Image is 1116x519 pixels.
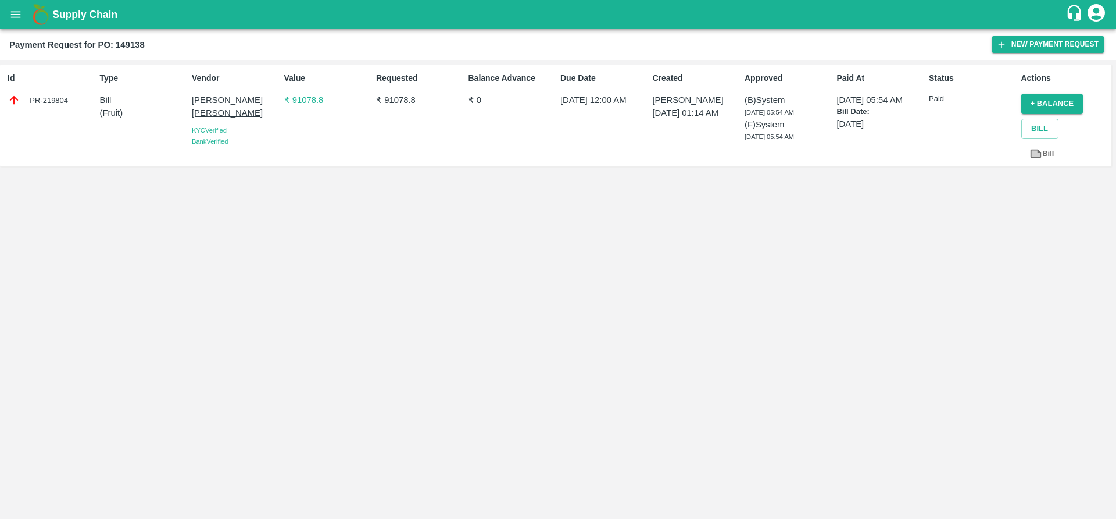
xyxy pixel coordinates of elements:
p: Paid [929,94,1016,105]
p: Vendor [192,72,279,84]
p: [DATE] 12:00 AM [560,94,648,106]
span: Bank Verified [192,138,228,145]
div: customer-support [1065,4,1086,25]
p: Value [284,72,371,84]
p: Created [653,72,740,84]
p: Due Date [560,72,648,84]
button: New Payment Request [992,36,1104,53]
b: Payment Request for PO: 149138 [9,40,145,49]
p: ( Fruit ) [100,106,187,119]
a: Bill [1021,144,1063,164]
span: KYC Verified [192,127,227,134]
p: [PERSON_NAME] [653,94,740,106]
p: Bill [100,94,187,106]
p: ₹ 91078.8 [284,94,371,106]
p: Paid At [837,72,924,84]
p: [PERSON_NAME] [PERSON_NAME] [192,94,279,120]
span: [DATE] 05:54 AM [745,109,794,116]
p: [DATE] [837,118,924,130]
p: (B) System [745,94,832,106]
p: Actions [1021,72,1108,84]
b: Supply Chain [52,9,117,20]
div: PR-219804 [8,94,95,106]
a: Supply Chain [52,6,1065,23]
button: Bill [1021,119,1058,139]
img: logo [29,3,52,26]
div: account of current user [1086,2,1107,27]
p: [DATE] 05:54 AM [837,94,924,106]
p: Type [100,72,187,84]
p: (F) System [745,118,832,131]
button: open drawer [2,1,29,28]
p: Balance Advance [468,72,556,84]
button: + balance [1021,94,1083,114]
p: ₹ 91078.8 [376,94,463,106]
p: Approved [745,72,832,84]
p: Requested [376,72,463,84]
p: Status [929,72,1016,84]
p: [DATE] 01:14 AM [653,106,740,119]
span: [DATE] 05:54 AM [745,133,794,140]
p: Bill Date: [837,106,924,118]
p: Id [8,72,95,84]
p: ₹ 0 [468,94,556,106]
